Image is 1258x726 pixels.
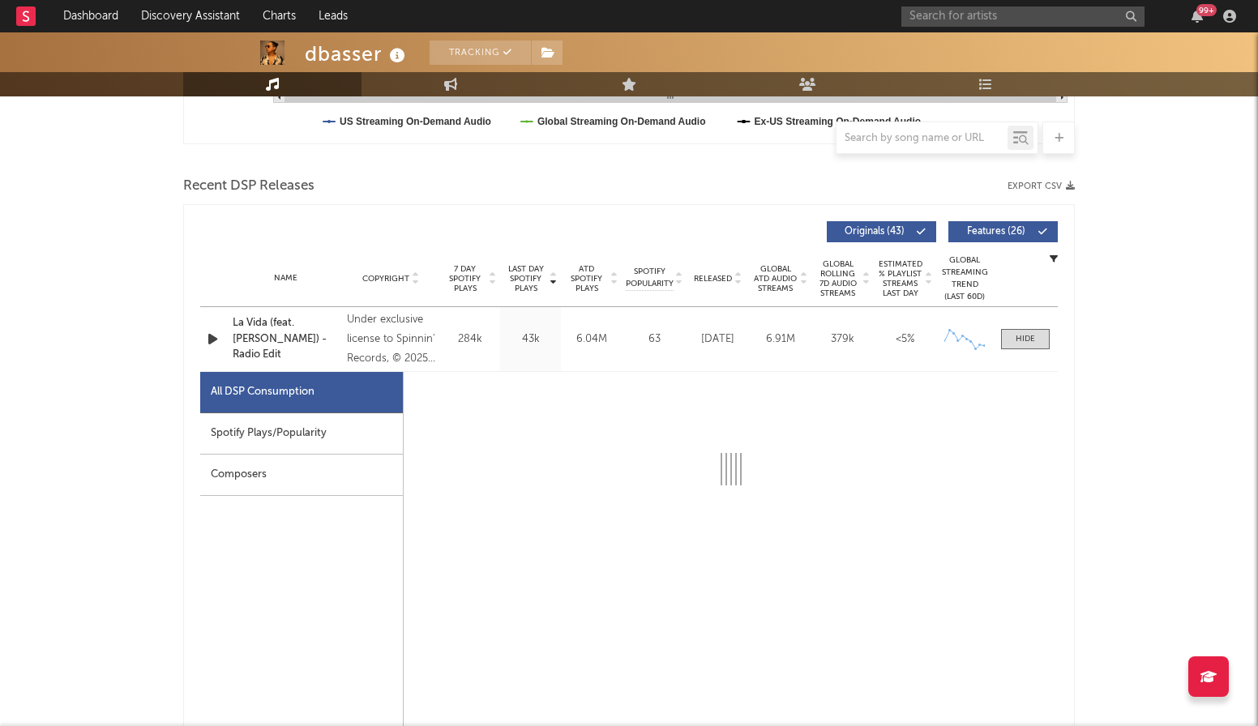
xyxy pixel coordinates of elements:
[815,259,860,298] span: Global Rolling 7D Audio Streams
[815,331,870,348] div: 379k
[691,331,745,348] div: [DATE]
[878,331,932,348] div: <5%
[1008,181,1075,191] button: Export CSV
[878,259,922,298] span: Estimated % Playlist Streams Last Day
[443,331,496,348] div: 284k
[565,331,618,348] div: 6.04M
[948,221,1058,242] button: Features(26)
[626,266,674,290] span: Spotify Popularity
[443,264,486,293] span: 7 Day Spotify Plays
[940,254,989,303] div: Global Streaming Trend (Last 60D)
[753,331,807,348] div: 6.91M
[211,382,314,402] div: All DSP Consumption
[305,41,409,67] div: dbasser
[901,6,1145,27] input: Search for artists
[200,455,403,496] div: Composers
[827,221,936,242] button: Originals(43)
[504,331,557,348] div: 43k
[755,116,922,127] text: Ex-US Streaming On-Demand Audio
[200,372,403,413] div: All DSP Consumption
[537,116,706,127] text: Global Streaming On-Demand Audio
[626,331,682,348] div: 63
[753,264,798,293] span: Global ATD Audio Streams
[362,274,409,284] span: Copyright
[837,132,1008,145] input: Search by song name or URL
[1196,4,1217,16] div: 99 +
[694,274,732,284] span: Released
[959,227,1033,237] span: Features ( 26 )
[347,310,435,369] div: Under exclusive license to Spinnin' Records, © 2025 Cencalli Music
[183,177,314,196] span: Recent DSP Releases
[565,264,608,293] span: ATD Spotify Plays
[340,116,491,127] text: US Streaming On-Demand Audio
[430,41,531,65] button: Tracking
[233,315,339,363] a: La Vida (feat. [PERSON_NAME]) - Radio Edit
[233,272,339,284] div: Name
[837,227,912,237] span: Originals ( 43 )
[504,264,547,293] span: Last Day Spotify Plays
[200,413,403,455] div: Spotify Plays/Popularity
[1192,10,1203,23] button: 99+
